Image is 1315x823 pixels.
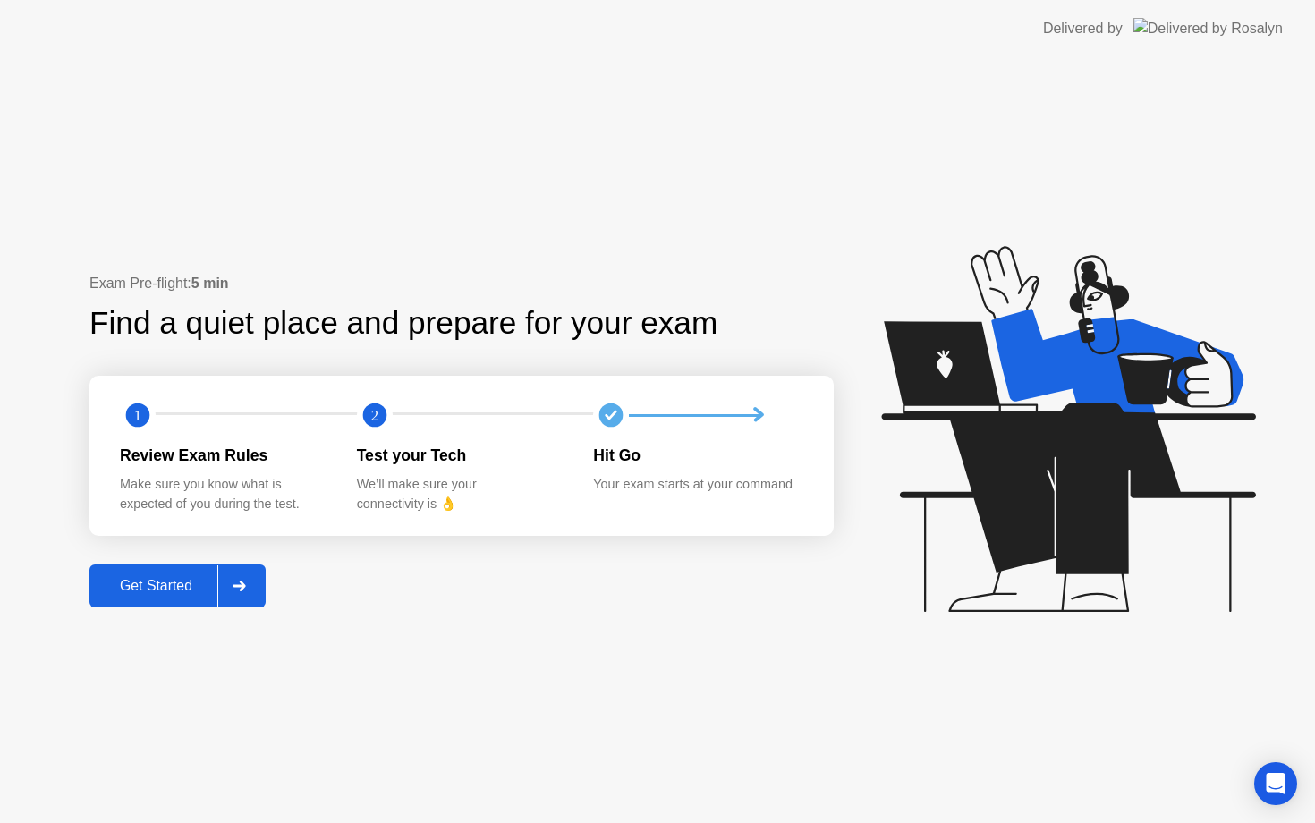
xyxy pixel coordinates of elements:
[357,475,565,513] div: We’ll make sure your connectivity is 👌
[89,564,266,607] button: Get Started
[371,407,378,424] text: 2
[357,444,565,467] div: Test your Tech
[89,273,834,294] div: Exam Pre-flight:
[593,444,802,467] div: Hit Go
[1254,762,1297,805] div: Open Intercom Messenger
[1133,18,1283,38] img: Delivered by Rosalyn
[1043,18,1123,39] div: Delivered by
[134,407,141,424] text: 1
[191,276,229,291] b: 5 min
[593,475,802,495] div: Your exam starts at your command
[120,475,328,513] div: Make sure you know what is expected of you during the test.
[95,578,217,594] div: Get Started
[89,300,720,347] div: Find a quiet place and prepare for your exam
[120,444,328,467] div: Review Exam Rules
